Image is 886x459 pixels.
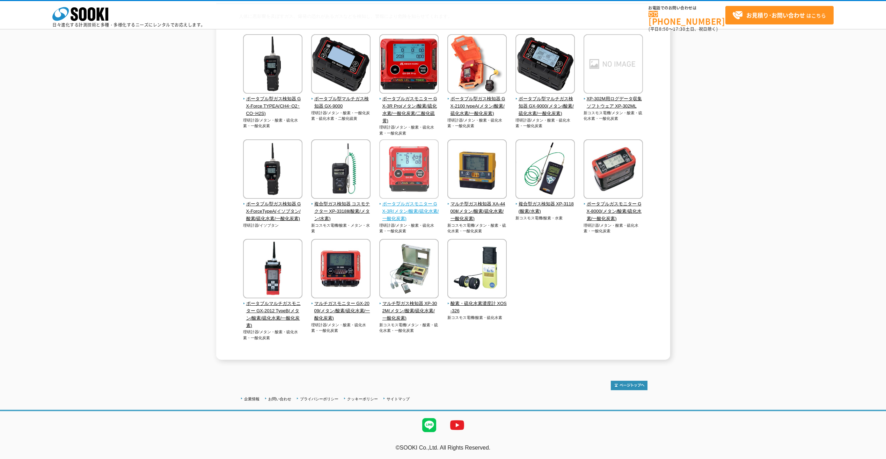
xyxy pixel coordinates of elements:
[311,322,371,334] p: 理研計器/メタン・酸素・硫化水素・一酸化炭素
[379,34,439,95] img: ポータブルガスモニター GX-3R Pro(メタン/酸素/硫化水素/一酸化炭素/二酸化硫黄)
[447,223,507,234] p: 新コスモス電機/メタン・酸素・硫化水素・一酸化炭素
[243,117,303,129] p: 理研計器/メタン・酸素・硫化水素・一酸化炭素
[659,26,669,32] span: 8:50
[243,223,303,228] p: 理研計器/イソブタン
[379,139,439,201] img: ポータブルガスモニター GX-3R(メタン/酸素/硫化水素/一酸化炭素)
[515,34,575,95] img: ポータブル型マルチガス検知器 GX-9000(メタン/酸素/硫化水素/一酸化炭素)
[515,95,575,117] span: ポータブル型マルチガス検知器 GX-9000(メタン/酸素/硫化水素/一酸化炭素)
[243,293,303,329] a: ポータブルマルチガスモニター GX-2012 TypeB(メタン/酸素/硫化水素/一酸化炭素)
[379,201,439,222] span: ポータブルガスモニター GX-3R(メタン/酸素/硫化水素/一酸化炭素)
[515,139,575,201] img: 複合型ガス検知器 XP-3118(酸素/水素)
[649,11,725,25] a: [PHONE_NUMBER]
[243,300,303,329] span: ポータブルマルチガスモニター GX-2012 TypeB(メタン/酸素/硫化水素/一酸化炭素)
[732,10,826,21] span: はこちら
[649,6,725,10] span: お電話でのお問い合わせは
[584,95,643,110] span: XP-302M用ログデータ収集ソフトウェア XP-302ML
[311,201,371,222] span: 複合型ガス検知器 コスモテクター XP-3318Ⅱ(酸素/メタン/水素)
[311,239,371,300] img: マルチガスモニター GX-2009(メタン/酸素/硫化水素/一酸化炭素)
[379,300,439,322] span: マルチ型ガス検知器 XP-302M(メタン/酸素/硫化水素/一酸化炭素)
[584,34,643,95] img: XP-302M用ログデータ収集ソフトウェア XP-302ML
[584,223,643,234] p: 理研計器/メタン・酸素・硫化水素・一酸化炭素
[311,34,371,95] img: ポータブル型マルチガス検知器 GX-9000
[584,110,643,122] p: 新コスモス電機/メタン・酸素・硫化水素・一酸化炭素
[746,11,805,19] strong: お見積り･お問い合わせ
[379,239,439,300] img: マルチ型ガス検知器 XP-302M(メタン/酸素/硫化水素/一酸化炭素)
[447,139,507,201] img: マルチ型ガス検知器 XA-4400Ⅱ(メタン/酸素/硫化水素/一酸化炭素)
[379,322,439,334] p: 新コスモス電機/メタン・酸素・硫化水素・一酸化炭素
[649,26,718,32] span: (平日 ～ 土日、祝日除く)
[379,293,439,322] a: マルチ型ガス検知器 XP-302M(メタン/酸素/硫化水素/一酸化炭素)
[243,194,303,222] a: ポータブル型ガス検知器 GX-ForceTypeA(イソブタン/酸素/硫化水素/一酸化炭素)
[300,397,338,401] a: プライバシーポリシー
[447,117,507,129] p: 理研計器/メタン・酸素・硫化水素・一酸化炭素
[447,194,507,222] a: マルチ型ガス検知器 XA-4400Ⅱ(メタン/酸素/硫化水素/一酸化炭素)
[347,397,378,401] a: クッキーポリシー
[379,124,439,136] p: 理研計器/メタン・酸素・硫化水素・一酸化炭素
[725,6,834,24] a: お見積り･お問い合わせはこちら
[243,239,302,300] img: ポータブルマルチガスモニター GX-2012 TypeB(メタン/酸素/硫化水素/一酸化炭素)
[311,223,371,234] p: 新コスモス電機/酸素・メタン・水素
[447,89,507,117] a: ポータブル型ガス検知器 GX-2100 typeA(メタン/酸素/硫化水素/一酸化炭素)
[379,223,439,234] p: 理研計器/メタン・酸素・硫化水素・一酸化炭素
[515,215,575,221] p: 新コスモス電機/酸素・水素
[584,89,643,110] a: XP-302M用ログデータ収集ソフトウェア XP-302ML
[447,300,507,315] span: 酸素・硫化水素濃度計 XOS-326
[584,194,643,222] a: ポータブルガスモニター GX-8000(メタン/酸素/硫化水素/一酸化炭素)
[243,34,302,95] img: ポータブル型ガス検知器 GX-Force TYPEA(CH4･O2･CO･H2S)
[611,381,647,390] img: トップページへ
[447,34,507,95] img: ポータブル型ガス検知器 GX-2100 typeA(メタン/酸素/硫化水素/一酸化炭素)
[447,239,507,300] img: 酸素・硫化水素濃度計 XOS-326
[311,194,371,222] a: 複合型ガス検知器 コスモテクター XP-3318Ⅱ(酸素/メタン/水素)
[515,117,575,129] p: 理研計器/メタン・酸素・硫化水素・一酸化炭素
[387,397,410,401] a: サイトマップ
[379,95,439,124] span: ポータブルガスモニター GX-3R Pro(メタン/酸素/硫化水素/一酸化炭素/二酸化硫黄)
[415,411,443,439] img: LINE
[311,95,371,110] span: ポータブル型マルチガス検知器 GX-9000
[515,201,575,215] span: 複合型ガス検知器 XP-3118(酸素/水素)
[443,411,471,439] img: YouTube
[243,201,303,222] span: ポータブル型ガス検知器 GX-ForceTypeA(イソブタン/酸素/硫化水素/一酸化炭素)
[584,201,643,222] span: ポータブルガスモニター GX-8000(メタン/酸素/硫化水素/一酸化炭素)
[515,89,575,117] a: ポータブル型マルチガス検知器 GX-9000(メタン/酸素/硫化水素/一酸化炭素)
[447,95,507,117] span: ポータブル型ガス検知器 GX-2100 typeA(メタン/酸素/硫化水素/一酸化炭素)
[268,397,291,401] a: お問い合わせ
[244,397,259,401] a: 企業情報
[515,194,575,215] a: 複合型ガス検知器 XP-3118(酸素/水素)
[379,89,439,124] a: ポータブルガスモニター GX-3R Pro(メタン/酸素/硫化水素/一酸化炭素/二酸化硫黄)
[447,201,507,222] span: マルチ型ガス検知器 XA-4400Ⅱ(メタン/酸素/硫化水素/一酸化炭素)
[311,300,371,322] span: マルチガスモニター GX-2009(メタン/酸素/硫化水素/一酸化炭素)
[243,329,303,341] p: 理研計器/メタン・酸素・硫化水素・一酸化炭素
[379,194,439,222] a: ポータブルガスモニター GX-3R(メタン/酸素/硫化水素/一酸化炭素)
[447,315,507,321] p: 新コスモス電機/酸素・硫化水素
[52,23,205,27] p: 日々進化する計測技術と多種・多様化するニーズにレンタルでお応えします。
[859,452,886,458] a: テストMail
[243,139,302,201] img: ポータブル型ガス検知器 GX-ForceTypeA(イソブタン/酸素/硫化水素/一酸化炭素)
[243,95,303,117] span: ポータブル型ガス検知器 GX-Force TYPEA(CH4･O2･CO･H2S)
[584,139,643,201] img: ポータブルガスモニター GX-8000(メタン/酸素/硫化水素/一酸化炭素)
[447,293,507,314] a: 酸素・硫化水素濃度計 XOS-326
[243,89,303,117] a: ポータブル型ガス検知器 GX-Force TYPEA(CH4･O2･CO･H2S)
[311,89,371,110] a: ポータブル型マルチガス検知器 GX-9000
[311,139,371,201] img: 複合型ガス検知器 コスモテクター XP-3318Ⅱ(酸素/メタン/水素)
[311,293,371,322] a: マルチガスモニター GX-2009(メタン/酸素/硫化水素/一酸化炭素)
[311,110,371,122] p: 理研計器/メタン・酸素・一酸化炭素・硫化水素・二酸化硫黄
[673,26,686,32] span: 17:30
